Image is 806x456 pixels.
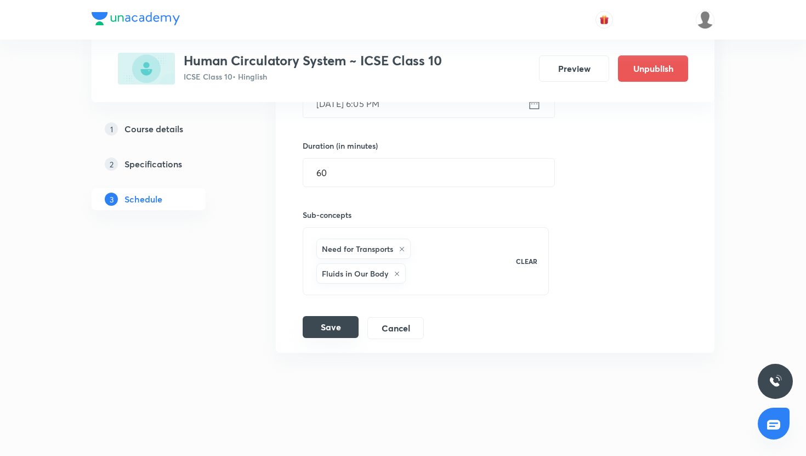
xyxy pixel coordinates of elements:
button: avatar [595,11,613,29]
button: Cancel [367,317,424,339]
h6: Sub-concepts [303,209,549,221]
h5: Specifications [124,157,182,171]
h3: Human Circulatory System ~ ICSE Class 10 [184,53,442,69]
img: Company Logo [92,12,180,25]
img: avatar [599,15,609,25]
img: Muzzamil [696,10,714,29]
h6: Fluids in Our Body [322,268,388,279]
button: Save [303,316,359,338]
input: 60 [303,159,554,187]
button: Preview [539,55,609,82]
p: 1 [105,122,118,136]
h6: Need for Transports [322,243,393,255]
h5: Schedule [124,193,162,206]
p: 2 [105,157,118,171]
button: Unpublish [618,55,688,82]
a: 2Specifications [92,153,241,175]
a: Company Logo [92,12,180,28]
a: 1Course details [92,118,241,140]
p: 3 [105,193,118,206]
img: 41D6C57B-CC11-4E47-A1CC-21521F4A4BD8_plus.png [118,53,175,85]
h6: Duration (in minutes) [303,140,378,151]
img: ttu [769,375,782,388]
h5: Course details [124,122,183,136]
p: ICSE Class 10 • Hinglish [184,71,442,82]
p: CLEAR [516,256,537,266]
